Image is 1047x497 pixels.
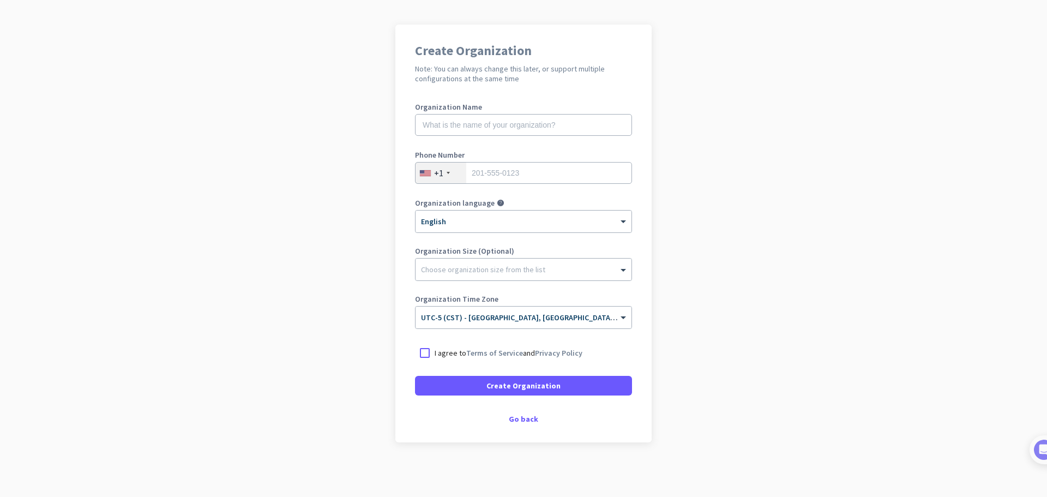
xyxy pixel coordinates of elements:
[415,162,632,184] input: 201-555-0123
[435,348,582,358] p: I agree to and
[415,376,632,396] button: Create Organization
[415,44,632,57] h1: Create Organization
[486,380,561,391] span: Create Organization
[415,415,632,423] div: Go back
[415,64,632,83] h2: Note: You can always change this later, or support multiple configurations at the same time
[415,199,495,207] label: Organization language
[415,247,632,255] label: Organization Size (Optional)
[497,199,504,207] i: help
[535,348,582,358] a: Privacy Policy
[466,348,523,358] a: Terms of Service
[415,114,632,136] input: What is the name of your organization?
[415,151,632,159] label: Phone Number
[415,103,632,111] label: Organization Name
[434,167,443,178] div: +1
[415,295,632,303] label: Organization Time Zone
